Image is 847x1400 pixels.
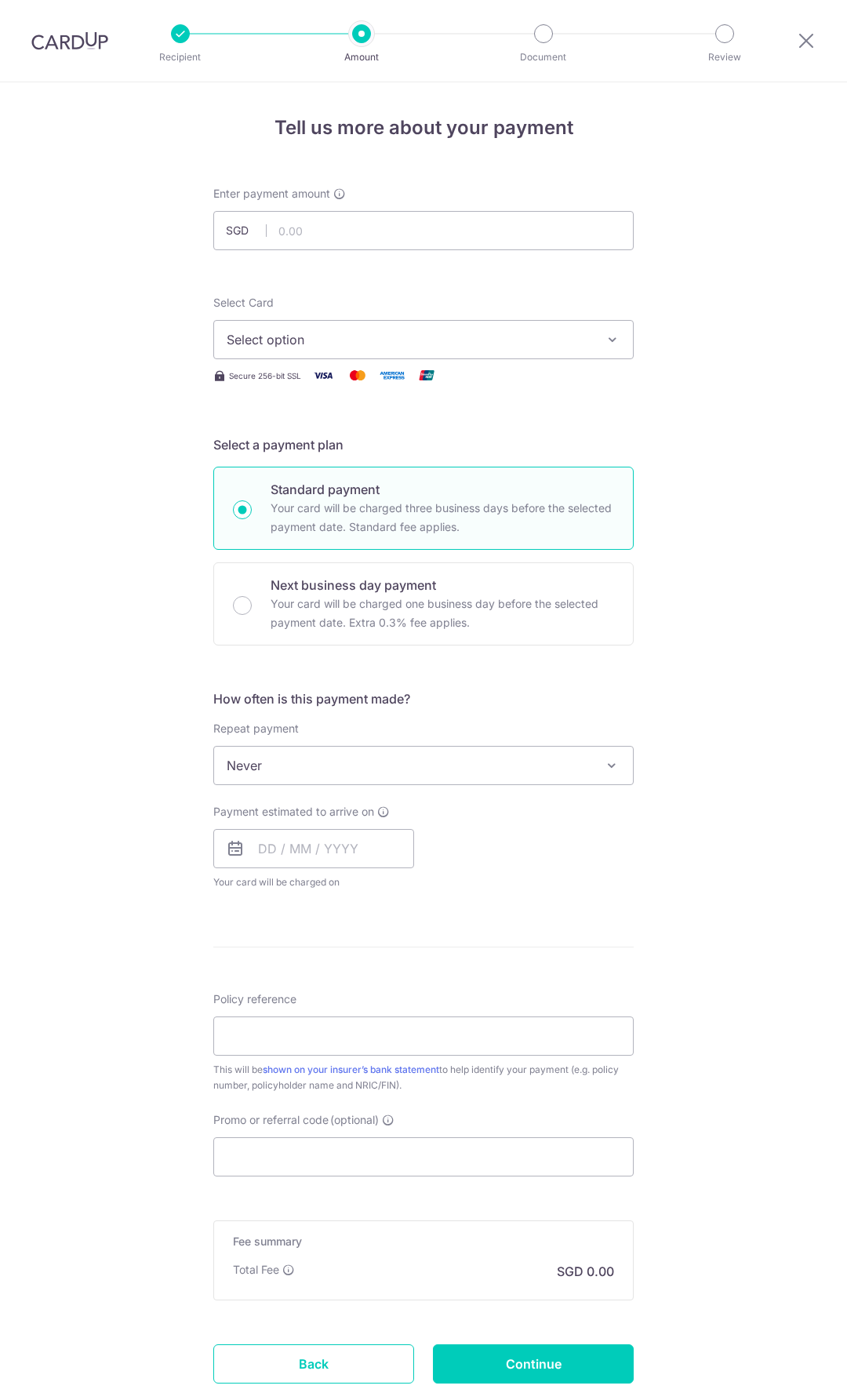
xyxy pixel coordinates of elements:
[271,499,614,536] p: Your card will be charged three business days before the selected payment date. Standard fee appl...
[226,223,267,238] span: SGD
[213,114,634,142] h4: Tell us more about your payment
[485,49,602,65] p: Document
[31,31,108,50] img: CardUp
[747,1353,831,1392] iframe: Opens a widget where you can find more information
[307,365,339,385] img: Visa
[213,829,414,868] input: DD / MM / YYYY
[214,747,633,784] span: Never
[213,1062,634,1093] div: This will be to help identify your payment (e.g. policy number, policyholder name and NRIC/FIN).
[213,746,634,785] span: Never
[233,1262,279,1278] p: Total Fee
[271,480,614,499] p: Standard payment
[213,689,634,708] h5: How often is this payment made?
[213,804,374,820] span: Payment estimated to arrive on
[342,365,373,385] img: Mastercard
[213,721,299,736] label: Repeat payment
[213,211,634,250] input: 0.00
[227,330,592,349] span: Select option
[213,296,274,309] span: translation missing: en.payables.payment_networks.credit_card.summary.labels.select_card
[667,49,783,65] p: Review
[229,369,301,382] span: Secure 256-bit SSL
[213,320,634,359] button: Select option
[233,1234,614,1249] h5: Fee summary
[213,875,414,890] span: Your card will be charged on
[330,1112,379,1128] span: (optional)
[271,595,614,632] p: Your card will be charged one business day before the selected payment date. Extra 0.3% fee applies.
[213,1344,414,1384] a: Back
[411,365,442,385] img: Union Pay
[213,435,634,454] h5: Select a payment plan
[271,576,614,595] p: Next business day payment
[213,186,330,202] span: Enter payment amount
[304,49,420,65] p: Amount
[433,1344,634,1384] input: Continue
[213,1112,329,1128] span: Promo or referral code
[557,1262,614,1281] p: SGD 0.00
[213,991,296,1007] label: Policy reference
[263,1064,439,1075] a: shown on your insurer’s bank statement
[122,49,238,65] p: Recipient
[376,365,408,385] img: American Express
